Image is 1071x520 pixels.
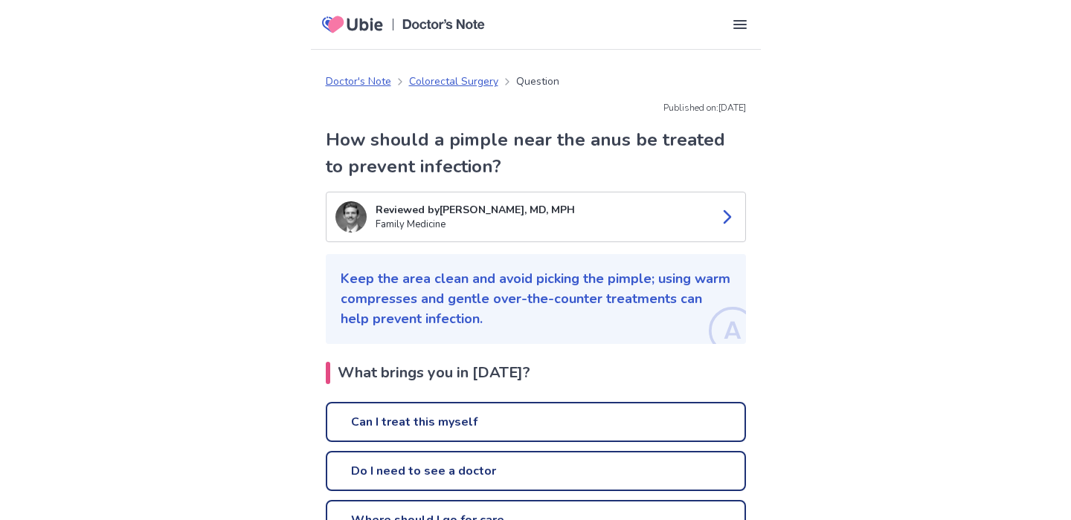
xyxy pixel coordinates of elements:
a: Garrett KneeseReviewed by[PERSON_NAME], MD, MPHFamily Medicine [326,192,746,242]
a: Colorectal Surgery [409,74,498,89]
h1: How should a pimple near the anus be treated to prevent infection? [326,126,746,180]
img: Garrett Kneese [335,201,367,233]
h2: What brings you in [DATE]? [326,362,746,384]
p: Published on: [DATE] [326,101,746,114]
a: Do I need to see a doctor [326,451,746,491]
a: Can I treat this myself [326,402,746,442]
p: Question [516,74,559,89]
nav: breadcrumb [326,74,559,89]
p: Keep the area clean and avoid picking the pimple; using warm compresses and gentle over-the-count... [341,269,731,329]
p: Reviewed by [PERSON_NAME], MD, MPH [376,202,707,218]
p: Family Medicine [376,218,707,233]
a: Doctor's Note [326,74,391,89]
img: Doctors Note Logo [402,19,485,30]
